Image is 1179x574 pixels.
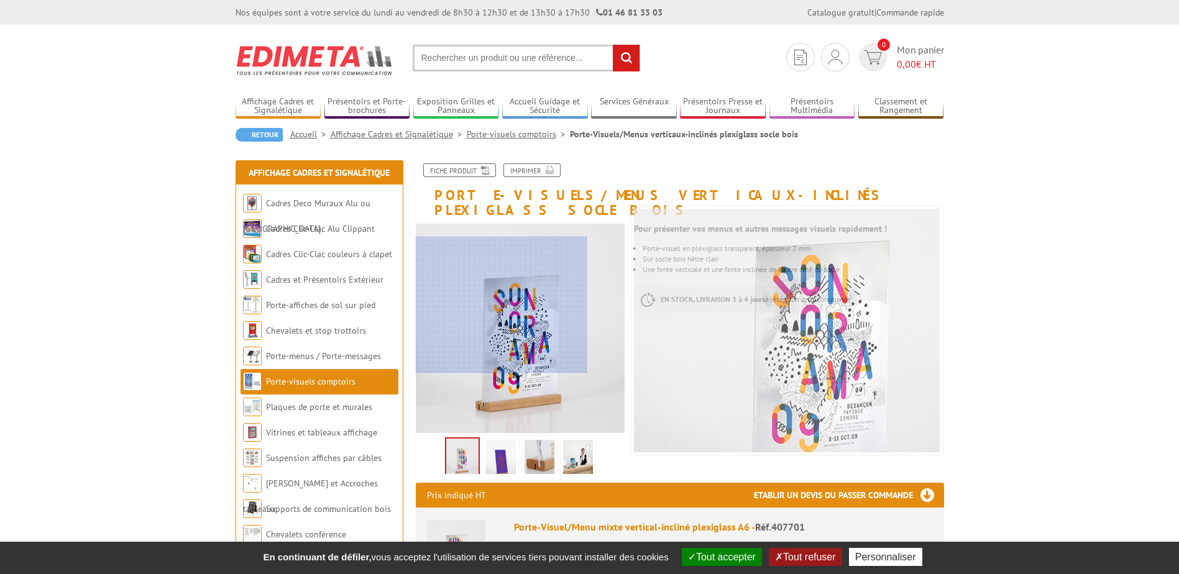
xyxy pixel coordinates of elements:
img: Cimaises et Accroches tableaux [243,474,262,493]
h1: Porte-Visuels/Menus verticaux-inclinés plexiglass socle bois [406,163,953,217]
img: Cadres Deco Muraux Alu ou Bois [243,194,262,212]
img: porte_visuel_menu_mixtes_vertical_incline_plexi_socle_bois.png [634,149,1007,522]
a: Cadres Clic-Clac couleurs à clapet [266,248,392,260]
input: Rechercher un produit ou une référence... [413,45,640,71]
a: Supports de communication bois [266,503,391,514]
img: Plaques de porte et murales [243,398,262,416]
a: Porte-visuels comptoirs [467,129,570,140]
button: Tout refuser [769,548,842,566]
a: Affichage Cadres et Signalétique [249,167,390,178]
img: Suspension affiches par câbles [243,449,262,467]
span: 0 [878,39,890,51]
a: Imprimer [503,163,561,177]
img: Cadres Clic-Clac couleurs à clapet [243,245,262,263]
img: devis rapide [864,50,882,65]
img: devis rapide [828,50,842,65]
a: Retour [236,128,283,142]
img: porte_visuel_menu_mixtes_vertical_incline_plexi_socle_bois.png [446,439,479,477]
a: Affichage Cadres et Signalétique [236,96,321,117]
a: Cadres Deco Muraux Alu ou [GEOGRAPHIC_DATA] [243,198,370,234]
strong: 01 46 81 33 03 [596,7,663,18]
img: Edimeta [236,37,394,83]
input: rechercher [613,45,640,71]
a: Cadres Clic-Clac Alu Clippant [266,223,375,234]
img: Cadres et Présentoirs Extérieur [243,270,262,289]
a: [PERSON_NAME] et Accroches tableaux [243,478,378,514]
img: 407701_porte-visuel_menu_verticaux_incline_2.jpg [563,440,593,478]
strong: En continuant de défiler, [263,552,371,562]
img: porte_visuel_menu_mixtes_vertical_incline_plexi_socle_bois_3.jpg [525,440,554,478]
button: Personnaliser (fenêtre modale) [849,548,922,566]
a: Vitrines et tableaux affichage [266,427,377,438]
img: Chevalets conférence [243,525,262,544]
img: Porte-visuels comptoirs [243,372,262,391]
li: Porte-Visuels/Menus verticaux-inclinés plexiglass socle bois [570,128,798,140]
span: vous acceptez l'utilisation de services tiers pouvant installer des cookies [257,552,674,562]
div: Porte-Visuel/Menu mixte vertical-incliné plexiglass A6 - [514,520,933,534]
img: Porte-affiches de sol sur pied [243,296,262,314]
img: Vitrines et tableaux affichage [243,423,262,442]
button: Tout accepter [682,548,762,566]
h3: Etablir un devis ou passer commande [754,483,944,508]
p: Prix indiqué HT [427,483,486,508]
a: Catalogue gratuit [807,7,874,18]
a: Porte-menus / Porte-messages [266,350,381,362]
a: Accueil [290,129,331,140]
a: Fiche produit [423,163,496,177]
img: Porte-menus / Porte-messages [243,347,262,365]
span: Mon panier [897,43,944,71]
a: Porte-visuels comptoirs [266,376,356,387]
a: Suspension affiches par câbles [266,452,382,463]
span: Réf.407701 [755,521,805,533]
a: Exposition Grilles et Panneaux [413,96,499,117]
a: Classement et Rangement [858,96,944,117]
a: Services Généraux [591,96,677,117]
img: devis rapide [794,50,807,65]
a: Commande rapide [876,7,944,18]
a: devis rapide 0 Mon panier 0,00€ HT [856,43,944,71]
a: Présentoirs et Porte-brochures [324,96,410,117]
a: Accueil Guidage et Sécurité [502,96,588,117]
div: Nos équipes sont à votre service du lundi au vendredi de 8h30 à 12h30 et de 13h30 à 17h30 [236,6,663,19]
img: Chevalets et stop trottoirs [243,321,262,340]
a: Présentoirs Multimédia [769,96,855,117]
span: € HT [897,57,944,71]
a: Porte-affiches de sol sur pied [266,299,375,311]
a: Chevalets et stop trottoirs [266,325,366,336]
p: Format affiche A6 - 14,8 x 10,5 cm Dimensions du visuel : 14,8 x 10,5 cm Socle : 2 x 10,5 x 6 cm [514,537,933,572]
span: 0,00 [897,58,916,70]
img: porte_visuel_menu_mixtes_vertical_incline_plexi_socle_bois_2.png [486,440,516,478]
a: Chevalets conférence [266,529,346,540]
div: | [807,6,944,19]
a: Affichage Cadres et Signalétique [331,129,467,140]
a: Cadres et Présentoirs Extérieur [266,274,383,285]
a: Plaques de porte et murales [266,401,372,412]
a: Présentoirs Presse et Journaux [680,96,766,117]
